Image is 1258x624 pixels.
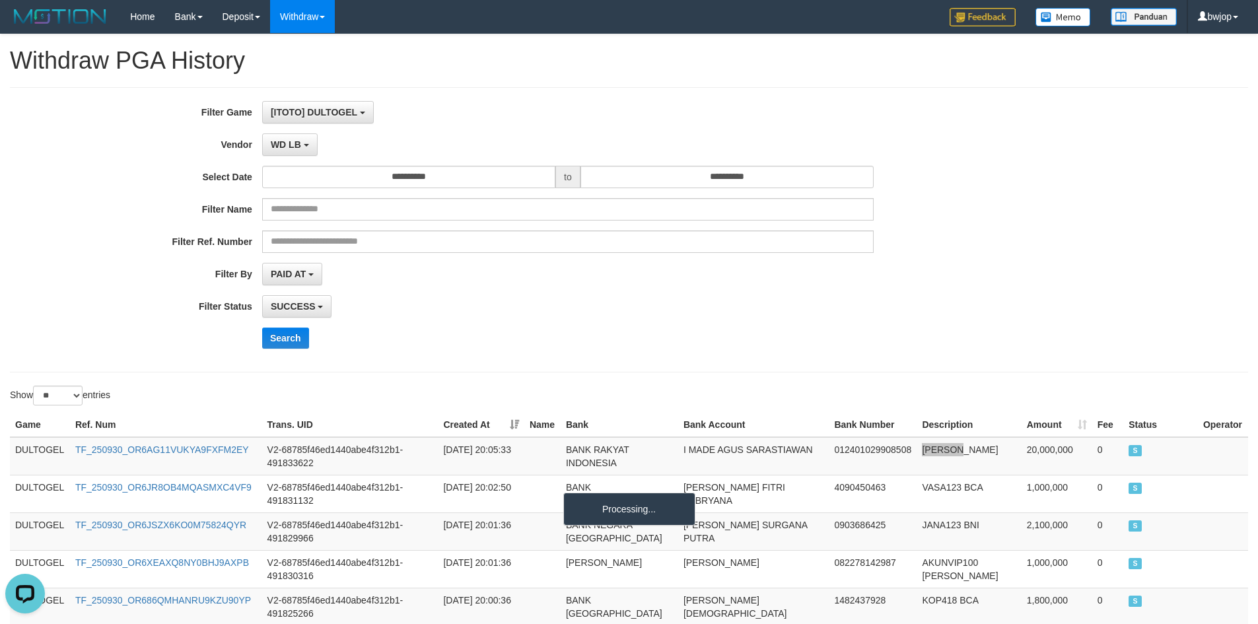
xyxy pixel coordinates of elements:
[678,550,829,588] td: [PERSON_NAME]
[917,475,1021,512] td: VASA123 BCA
[917,437,1021,475] td: [PERSON_NAME]
[271,139,301,150] span: WD LB
[950,8,1016,26] img: Feedback.jpg
[70,413,262,437] th: Ref. Num
[1022,413,1092,437] th: Amount: activate to sort column ascending
[262,328,309,349] button: Search
[75,520,246,530] a: TF_250930_OR6JSZX6KO0M75824QYR
[1129,558,1142,569] span: SUCCESS
[561,475,678,512] td: BANK [GEOGRAPHIC_DATA]
[75,482,252,493] a: TF_250930_OR6JR8OB4MQASMXC4VF9
[10,475,70,512] td: DULTOGEL
[262,295,332,318] button: SUCCESS
[1035,8,1091,26] img: Button%20Memo.svg
[561,437,678,475] td: BANK RAKYAT INDONESIA
[1022,475,1092,512] td: 1,000,000
[10,386,110,405] label: Show entries
[262,263,322,285] button: PAID AT
[262,550,438,588] td: V2-68785f46ed1440abe4f312b1-491830316
[262,413,438,437] th: Trans. UID
[1129,596,1142,607] span: SUCCESS
[271,301,316,312] span: SUCCESS
[1198,413,1248,437] th: Operator
[678,413,829,437] th: Bank Account
[75,444,249,455] a: TF_250930_OR6AG11VUKYA9FXFM2EY
[33,386,83,405] select: Showentries
[561,413,678,437] th: Bank
[75,595,251,606] a: TF_250930_OR686QMHANRU9KZU90YP
[678,512,829,550] td: [PERSON_NAME] SURGANA PUTRA
[678,475,829,512] td: [PERSON_NAME] FITRI FEBRYANA
[561,512,678,550] td: BANK NEGARA [GEOGRAPHIC_DATA]
[438,437,524,475] td: [DATE] 20:05:33
[1092,475,1124,512] td: 0
[271,107,357,118] span: [ITOTO] DULTOGEL
[563,493,695,526] div: Processing...
[1022,550,1092,588] td: 1,000,000
[271,269,306,279] span: PAID AT
[1129,445,1142,456] span: SUCCESS
[524,413,561,437] th: Name
[561,550,678,588] td: [PERSON_NAME]
[917,413,1021,437] th: Description
[10,437,70,475] td: DULTOGEL
[1092,550,1124,588] td: 0
[438,475,524,512] td: [DATE] 20:02:50
[438,413,524,437] th: Created At: activate to sort column ascending
[829,437,917,475] td: 012401029908508
[75,557,249,568] a: TF_250930_OR6XEAXQ8NY0BHJ9AXPB
[917,512,1021,550] td: JANA123 BNI
[1022,512,1092,550] td: 2,100,000
[262,133,318,156] button: WD LB
[1111,8,1177,26] img: panduan.png
[1092,437,1124,475] td: 0
[1092,413,1124,437] th: Fee
[10,413,70,437] th: Game
[678,437,829,475] td: I MADE AGUS SARASTIAWAN
[829,550,917,588] td: 082278142987
[1129,483,1142,494] span: SUCCESS
[10,550,70,588] td: DULTOGEL
[262,475,438,512] td: V2-68785f46ed1440abe4f312b1-491831132
[829,512,917,550] td: 0903686425
[262,101,374,123] button: [ITOTO] DULTOGEL
[829,413,917,437] th: Bank Number
[5,5,45,45] button: Open LiveChat chat widget
[10,512,70,550] td: DULTOGEL
[10,48,1248,74] h1: Withdraw PGA History
[1022,437,1092,475] td: 20,000,000
[438,512,524,550] td: [DATE] 20:01:36
[829,475,917,512] td: 4090450463
[262,437,438,475] td: V2-68785f46ed1440abe4f312b1-491833622
[438,550,524,588] td: [DATE] 20:01:36
[10,7,110,26] img: MOTION_logo.png
[555,166,580,188] span: to
[262,512,438,550] td: V2-68785f46ed1440abe4f312b1-491829966
[1092,512,1124,550] td: 0
[1129,520,1142,532] span: SUCCESS
[1123,413,1198,437] th: Status
[917,550,1021,588] td: AKUNVIP100 [PERSON_NAME]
